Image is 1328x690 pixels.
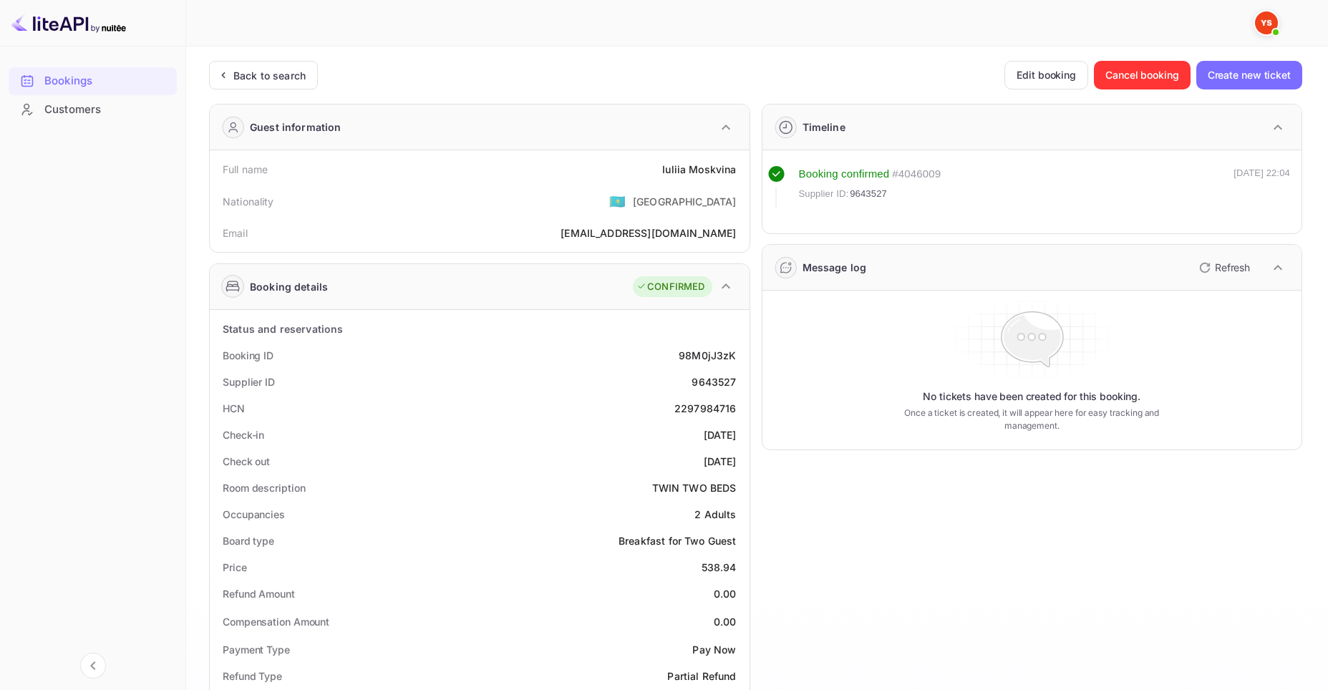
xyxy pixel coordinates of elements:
[223,588,295,600] ya-tr-span: Refund Amount
[80,653,106,679] button: Collapse navigation
[892,166,941,183] div: # 4046009
[1017,67,1076,84] ya-tr-span: Edit booking
[223,429,264,441] ya-tr-span: Check-in
[886,407,1177,432] ya-tr-span: Once a ticket is created, it will appear here for easy tracking and management.
[9,96,177,124] div: Customers
[1191,256,1256,279] button: Refresh
[799,167,838,180] ya-tr-span: Booking
[44,102,101,118] ya-tr-span: Customers
[1215,261,1250,273] ya-tr-span: Refresh
[223,195,274,208] ya-tr-span: Nationality
[803,261,867,273] ya-tr-span: Message log
[223,482,305,494] ya-tr-span: Room description
[803,121,845,133] ya-tr-span: Timeline
[223,643,290,656] ya-tr-span: Payment Type
[689,163,736,175] ya-tr-span: Moskvina
[223,227,248,239] ya-tr-span: Email
[9,67,177,94] a: Bookings
[1255,11,1278,34] img: Yandex Support
[11,11,126,34] img: LiteAPI logo
[223,670,282,682] ya-tr-span: Refund Type
[223,561,247,573] ya-tr-span: Price
[223,163,268,175] ya-tr-span: Full name
[9,67,177,95] div: Bookings
[799,188,849,199] ya-tr-span: Supplier ID:
[223,376,275,388] ya-tr-span: Supplier ID
[692,374,736,389] div: 9643527
[223,349,273,361] ya-tr-span: Booking ID
[619,535,736,547] ya-tr-span: Breakfast for Two Guest
[662,163,686,175] ya-tr-span: Iuliia
[223,508,285,520] ya-tr-span: Occupancies
[250,120,341,135] ya-tr-span: Guest information
[694,508,736,520] ya-tr-span: 2 Adults
[704,427,737,442] div: [DATE]
[714,614,737,629] div: 0.00
[561,227,736,239] ya-tr-span: [EMAIL_ADDRESS][DOMAIN_NAME]
[1208,67,1291,84] ya-tr-span: Create new ticket
[609,193,626,209] ya-tr-span: 🇰🇿
[679,349,736,361] ya-tr-span: 98M0jJ3zK
[44,73,92,89] ya-tr-span: Bookings
[223,323,343,335] ya-tr-span: Status and reservations
[1094,61,1191,89] button: Cancel booking
[714,586,737,601] div: 0.00
[233,69,306,82] ya-tr-span: Back to search
[704,454,737,469] div: [DATE]
[1105,67,1179,84] ya-tr-span: Cancel booking
[223,402,245,414] ya-tr-span: HCN
[692,643,736,656] ya-tr-span: Pay Now
[250,279,328,294] ya-tr-span: Booking details
[841,167,889,180] ya-tr-span: confirmed
[223,616,329,628] ya-tr-span: Compensation Amount
[674,401,737,416] div: 2297984716
[850,188,887,199] ya-tr-span: 9643527
[9,96,177,122] a: Customers
[652,482,737,494] ya-tr-span: TWIN TWO BEDS
[923,389,1140,404] ya-tr-span: No tickets have been created for this booking.
[702,560,737,575] div: 538.94
[223,455,270,467] ya-tr-span: Check out
[1234,167,1290,178] ya-tr-span: [DATE] 22:04
[223,535,274,547] ya-tr-span: Board type
[667,670,736,682] ya-tr-span: Partial Refund
[1196,61,1302,89] button: Create new ticket
[647,280,704,294] ya-tr-span: CONFIRMED
[609,188,626,214] span: United States
[1004,61,1088,89] button: Edit booking
[633,195,737,208] ya-tr-span: [GEOGRAPHIC_DATA]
